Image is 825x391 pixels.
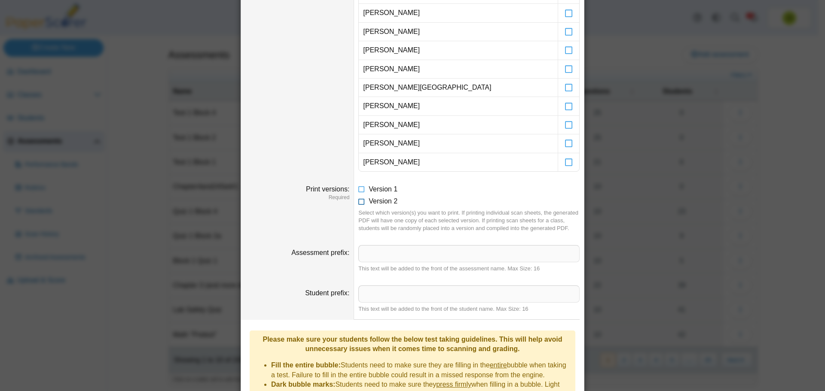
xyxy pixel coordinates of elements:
[359,153,558,171] td: [PERSON_NAME]
[358,265,580,273] div: This text will be added to the front of the assessment name. Max Size: 16
[359,60,558,79] td: [PERSON_NAME]
[271,381,335,388] b: Dark bubble marks:
[436,381,471,388] u: press firmly
[358,209,580,233] div: Select which version(s) you want to print. If printing individual scan sheets, the generated PDF ...
[369,185,397,193] span: Version 1
[359,134,558,153] td: [PERSON_NAME]
[271,361,571,380] li: Students need to make sure they are filling in the bubble when taking a test. Failure to fill in ...
[306,185,349,193] label: Print versions
[359,23,558,41] td: [PERSON_NAME]
[263,336,562,352] b: Please make sure your students follow the below test taking guidelines. This will help avoid unne...
[359,116,558,134] td: [PERSON_NAME]
[358,305,580,313] div: This text will be added to the front of the student name. Max Size: 16
[359,97,558,115] td: [PERSON_NAME]
[359,4,558,22] td: [PERSON_NAME]
[369,197,397,205] span: Version 2
[359,79,558,97] td: [PERSON_NAME][GEOGRAPHIC_DATA]
[359,41,558,60] td: [PERSON_NAME]
[305,289,349,297] label: Student prefix
[490,361,507,369] u: entire
[245,194,349,201] dfn: Required
[271,361,341,369] b: Fill the entire bubble:
[291,249,349,256] label: Assessment prefix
